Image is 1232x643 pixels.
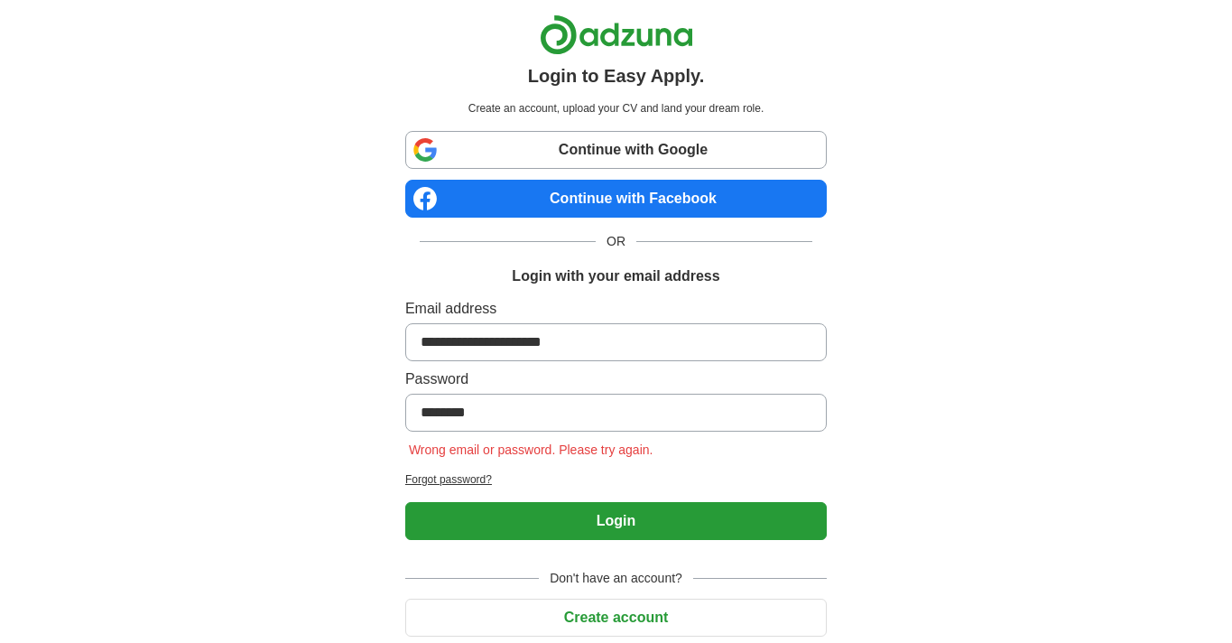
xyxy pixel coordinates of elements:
h1: Login with your email address [512,266,719,287]
a: Continue with Google [405,131,827,169]
a: Forgot password? [405,471,827,488]
button: Create account [405,599,827,637]
span: OR [596,232,636,251]
p: Create an account, upload your CV and land your dream role. [409,100,823,116]
button: Login [405,502,827,540]
h1: Login to Easy Apply. [528,62,705,89]
a: Create account [405,610,827,625]
label: Password [405,368,827,390]
img: Adzuna logo [540,14,693,55]
span: Don't have an account? [539,569,693,588]
label: Email address [405,298,827,320]
span: Wrong email or password. Please try again. [405,443,657,457]
a: Continue with Facebook [405,180,827,218]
